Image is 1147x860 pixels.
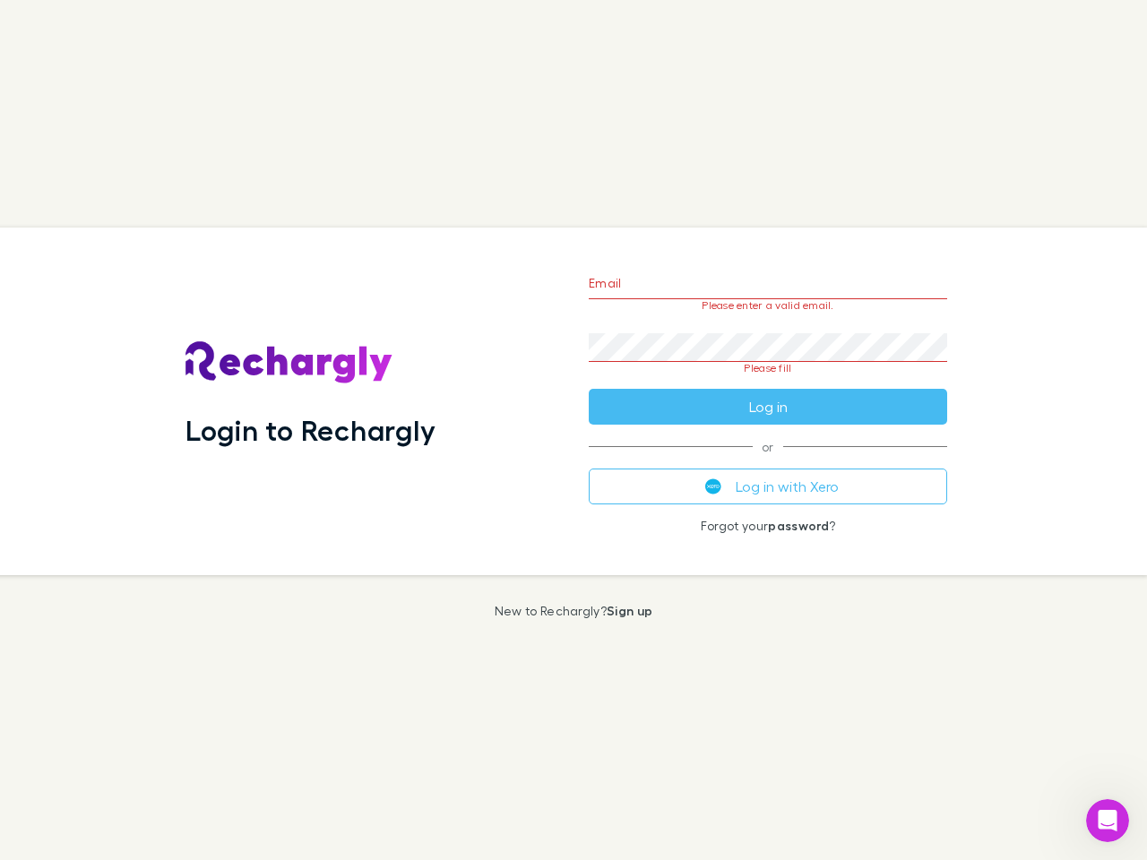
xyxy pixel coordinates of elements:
[589,389,947,425] button: Log in
[589,519,947,533] p: Forgot your ?
[607,603,652,618] a: Sign up
[185,341,393,384] img: Rechargly's Logo
[768,518,829,533] a: password
[185,413,436,447] h1: Login to Rechargly
[1086,799,1129,842] iframe: Intercom live chat
[589,469,947,504] button: Log in with Xero
[589,446,947,447] span: or
[705,478,721,494] img: Xero's logo
[589,362,947,374] p: Please fill
[589,299,947,312] p: Please enter a valid email.
[495,604,653,618] p: New to Rechargly?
